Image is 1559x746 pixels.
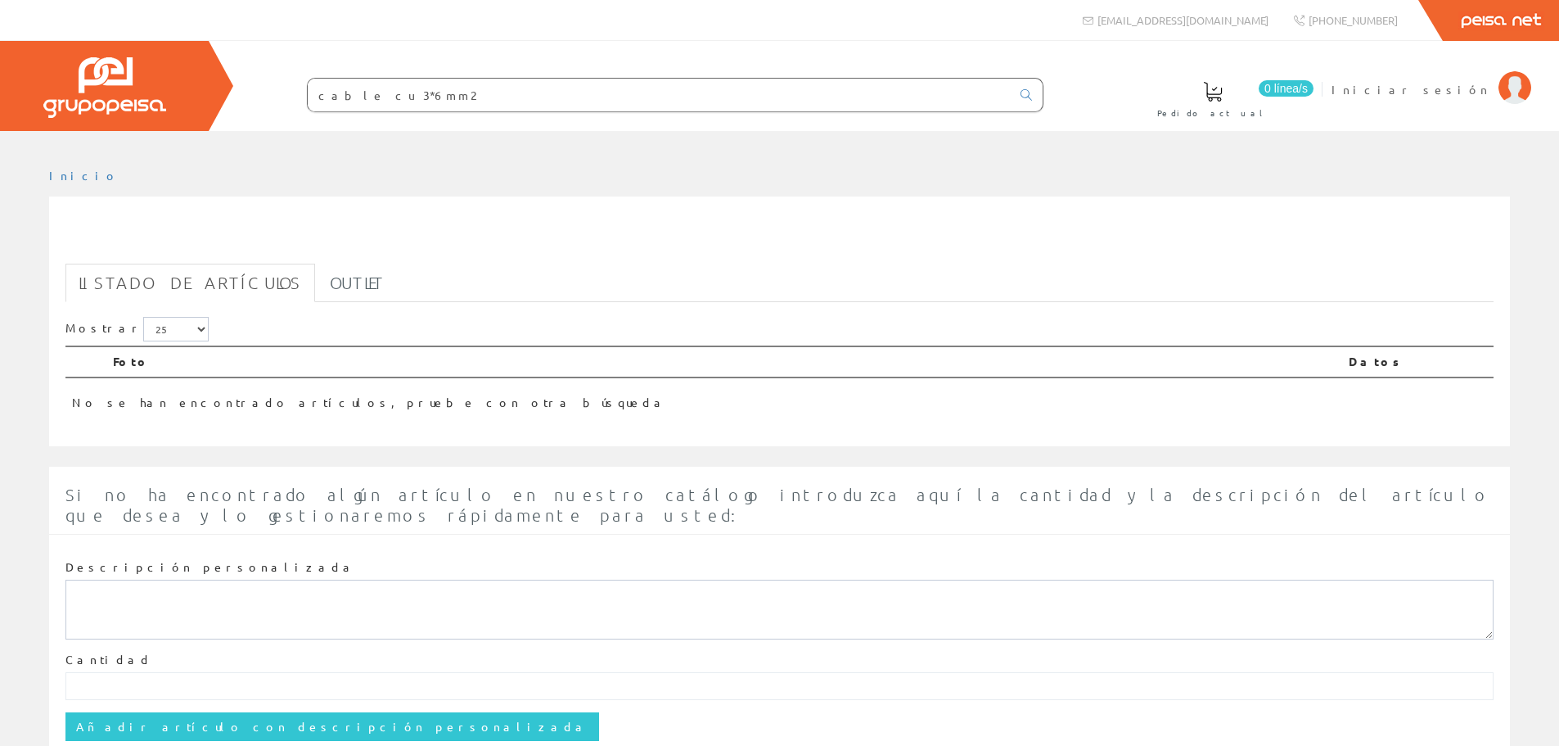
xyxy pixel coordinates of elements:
span: Iniciar sesión [1331,81,1490,97]
span: [PHONE_NUMBER] [1309,13,1398,27]
a: Iniciar sesión [1331,68,1531,84]
a: Listado de artículos [65,264,315,302]
label: Mostrar [65,317,209,341]
a: Inicio [49,168,119,183]
select: Mostrar [143,317,209,341]
label: Descripción personalizada [65,559,356,576]
th: Datos [1342,346,1494,378]
span: [EMAIL_ADDRESS][DOMAIN_NAME] [1097,13,1268,27]
span: 0 línea/s [1259,80,1313,97]
label: Cantidad [65,652,152,668]
a: Outlet [317,264,398,302]
span: Si no ha encontrado algún artículo en nuestro catálogo introduzca aquí la cantidad y la descripci... [65,485,1490,525]
h1: cable cu 3*6mm2 [65,223,1494,255]
input: Añadir artículo con descripción personalizada [65,712,599,740]
input: Buscar ... [308,79,1011,111]
img: Grupo Peisa [43,57,166,118]
td: No se han encontrado artículos, pruebe con otra búsqueda [65,378,1342,418]
th: Foto [106,346,1342,378]
span: Pedido actual [1157,105,1268,121]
